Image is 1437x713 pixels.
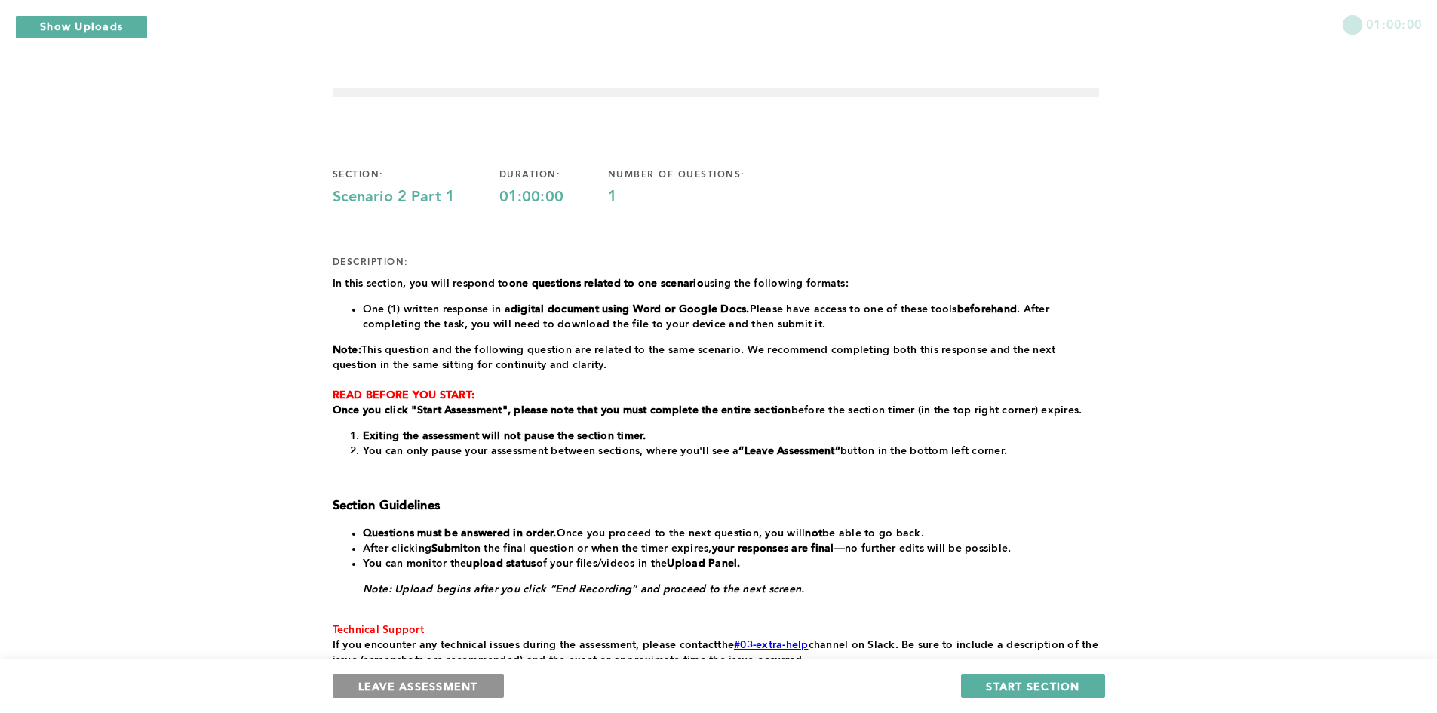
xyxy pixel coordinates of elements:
strong: one questions related to one scenario [509,278,704,289]
li: You can monitor the of your files/videos in the [363,556,1099,571]
div: number of questions: [608,169,790,181]
p: This question and the following question are related to the same scenario. We recommend completin... [333,343,1099,373]
p: before the section timer (in the top right corner) expires. [333,403,1099,418]
span: using the following formats: [704,278,849,289]
strong: Note: [333,345,361,355]
li: One (1) written response in a Please have access to one of these tools . After completing the tas... [363,302,1099,332]
h3: Section Guidelines [333,499,1099,514]
strong: digital document using Word or Google Docs. [511,304,750,315]
span: START SECTION [986,679,1079,693]
li: After clicking on the final question or when the timer expires, —no further edits will be possible. [363,541,1099,556]
div: description: [333,257,409,269]
span: LEAVE ASSESSMENT [358,679,478,693]
div: section: [333,169,499,181]
strong: upload status [466,558,536,569]
div: 1 [608,189,790,207]
strong: READ BEFORE YOU START: [333,390,475,401]
p: the channel on Slack [333,638,1099,668]
strong: beforehand [957,304,1018,315]
span: Technical Support [333,625,424,635]
a: #03-extra-help [734,640,809,650]
div: Scenario 2 Part 1 [333,189,499,207]
div: 01:00:00 [499,189,608,207]
button: Show Uploads [15,15,148,39]
strong: your responses are final [712,543,834,554]
strong: Exiting the assessment will not pause the section timer. [363,431,646,441]
div: duration: [499,169,608,181]
strong: Questions must be answered in order. [363,528,557,539]
strong: Once you click "Start Assessment", please note that you must complete the entire section [333,405,791,416]
strong: “Leave Assessment” [738,446,840,456]
strong: Submit [431,543,468,554]
button: START SECTION [961,674,1104,698]
span: In this section, you will respond to [333,278,509,289]
li: You can only pause your assessment between sections, where you'll see a button in the bottom left... [363,444,1099,459]
strong: Upload Panel. [667,558,740,569]
em: Note: Upload begins after you click “End Recording” and proceed to the next screen. [363,584,805,595]
strong: not [805,528,822,539]
button: LEAVE ASSESSMENT [333,674,504,698]
span: 01:00:00 [1366,15,1422,32]
span: If you encounter any technical issues during the assessment, please contact [333,640,718,650]
li: Once you proceed to the next question, you will be able to go back. [363,526,1099,541]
